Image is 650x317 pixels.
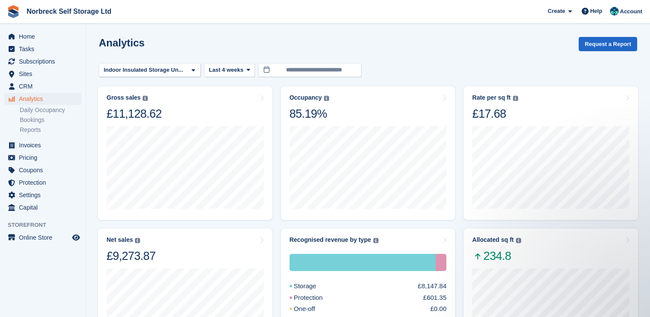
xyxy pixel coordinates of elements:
[4,164,81,176] a: menu
[107,94,140,101] div: Gross sales
[4,30,81,43] a: menu
[19,164,70,176] span: Coupons
[7,5,20,18] img: stora-icon-8386f47178a22dfd0bd8f6a31ec36ba5ce8667c1dd55bd0f319d3a0aa187defe.svg
[20,126,81,134] a: Reports
[290,304,336,314] div: One-off
[4,139,81,151] a: menu
[548,7,565,15] span: Create
[472,107,518,121] div: £17.68
[513,96,518,101] img: icon-info-grey-7440780725fd019a000dd9b08b2336e03edf1995a4989e88bcd33f0948082b44.svg
[436,254,446,271] div: Protection
[107,236,133,244] div: Net sales
[20,116,81,124] a: Bookings
[135,238,140,243] img: icon-info-grey-7440780725fd019a000dd9b08b2336e03edf1995a4989e88bcd33f0948082b44.svg
[19,189,70,201] span: Settings
[19,68,70,80] span: Sites
[20,106,81,114] a: Daily Occupancy
[19,232,70,244] span: Online Store
[4,93,81,105] a: menu
[4,232,81,244] a: menu
[204,63,255,77] button: Last 4 weeks
[19,30,70,43] span: Home
[8,221,85,229] span: Storefront
[4,55,81,67] a: menu
[290,293,344,303] div: Protection
[19,139,70,151] span: Invoices
[579,37,637,51] button: Request a Report
[4,80,81,92] a: menu
[472,249,521,263] span: 234.8
[4,68,81,80] a: menu
[590,7,602,15] span: Help
[290,281,337,291] div: Storage
[4,201,81,213] a: menu
[19,152,70,164] span: Pricing
[19,201,70,213] span: Capital
[4,152,81,164] a: menu
[99,37,145,49] h2: Analytics
[472,236,513,244] div: Allocated sq ft
[23,4,115,18] a: Norbreck Self Storage Ltd
[373,238,378,243] img: icon-info-grey-7440780725fd019a000dd9b08b2336e03edf1995a4989e88bcd33f0948082b44.svg
[71,232,81,243] a: Preview store
[19,177,70,189] span: Protection
[423,293,446,303] div: £601.35
[102,66,186,74] div: Indoor Insulated Storage Un...
[107,107,162,121] div: £11,128.62
[620,7,642,16] span: Account
[143,96,148,101] img: icon-info-grey-7440780725fd019a000dd9b08b2336e03edf1995a4989e88bcd33f0948082b44.svg
[516,238,521,243] img: icon-info-grey-7440780725fd019a000dd9b08b2336e03edf1995a4989e88bcd33f0948082b44.svg
[290,107,329,121] div: 85.19%
[290,94,322,101] div: Occupancy
[430,304,447,314] div: £0.00
[418,281,447,291] div: £8,147.84
[19,55,70,67] span: Subscriptions
[324,96,329,101] img: icon-info-grey-7440780725fd019a000dd9b08b2336e03edf1995a4989e88bcd33f0948082b44.svg
[4,177,81,189] a: menu
[19,93,70,105] span: Analytics
[472,94,510,101] div: Rate per sq ft
[19,80,70,92] span: CRM
[209,66,243,74] span: Last 4 weeks
[610,7,619,15] img: Sally King
[4,43,81,55] a: menu
[4,189,81,201] a: menu
[290,236,371,244] div: Recognised revenue by type
[19,43,70,55] span: Tasks
[290,254,436,271] div: Storage
[107,249,156,263] div: £9,273.87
